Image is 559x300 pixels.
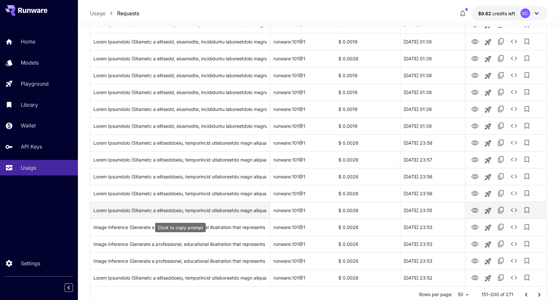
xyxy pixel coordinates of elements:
button: View [468,170,481,183]
button: Launch in playground [481,171,494,184]
button: Add to library [520,237,533,250]
button: Add to library [520,102,533,115]
button: Launch in playground [481,238,494,251]
button: See details [507,237,520,250]
button: Copy TaskUUID [494,136,507,149]
div: Click to copy prompt [93,270,267,286]
div: 17 Sep, 2025 01:39 [400,84,465,101]
div: 50 [455,290,471,299]
button: Collapse sidebar [65,283,73,292]
button: See details [507,221,520,234]
button: Launch in playground [481,154,494,167]
button: Add to library [520,254,533,267]
div: 16 Sep, 2025 23:55 [400,202,465,219]
button: Launch in playground [481,221,494,234]
a: Usage [90,9,105,17]
div: $ 0.0026 [335,151,400,168]
button: View [468,203,481,217]
p: Home [21,38,35,45]
button: View [468,186,481,200]
button: See details [507,69,520,82]
div: Click to copy prompt [93,236,267,252]
div: 16 Sep, 2025 23:58 [400,134,465,151]
span: credits left [492,11,515,16]
button: Copy TaskUUID [494,102,507,115]
div: runware:101@1 [270,84,335,101]
button: Add to library [520,52,533,65]
div: runware:101@1 [270,67,335,84]
div: 17 Sep, 2025 01:39 [400,33,465,50]
a: Requests [117,9,139,17]
button: Copy TaskUUID [494,35,507,48]
button: See details [507,271,520,284]
div: $ 0.0019 [335,67,400,84]
div: $ 0.0019 [335,84,400,101]
p: Models [21,59,39,66]
div: $9.61804 [478,10,515,17]
nav: breadcrumb [90,9,139,17]
div: Click to copy prompt [93,135,267,151]
button: Copy TaskUUID [494,204,507,217]
div: $ 0.0019 [335,33,400,50]
button: View [468,237,481,250]
div: runware:101@1 [270,269,335,286]
button: Launch in playground [481,187,494,200]
button: See details [507,86,520,99]
button: View [468,68,481,82]
p: Playground [21,80,49,88]
button: Add to library [520,221,533,234]
div: Click to copy prompt [93,185,267,202]
button: Add to library [520,204,533,217]
div: $ 0.0026 [335,50,400,67]
button: See details [507,170,520,183]
button: Add to library [520,35,533,48]
div: DC [520,8,530,18]
div: 17 Sep, 2025 01:39 [400,117,465,134]
div: Click to copy prompt [93,50,267,67]
button: Add to library [520,153,533,166]
p: Settings [21,259,40,267]
div: runware:101@1 [270,117,335,134]
button: Copy TaskUUID [494,119,507,132]
div: Click to copy prompt [93,168,267,185]
button: See details [507,187,520,200]
div: Collapse sidebar [69,282,78,294]
button: View [468,85,481,99]
div: Click to copy prompt [93,84,267,101]
div: Click to copy prompt [93,118,267,134]
div: $ 0.0019 [335,101,400,117]
p: API Keys [21,143,42,150]
button: Copy TaskUUID [494,271,507,284]
div: Click to copy prompt [93,151,267,168]
span: $9.62 [478,11,492,16]
div: 17 Sep, 2025 01:39 [400,67,465,84]
div: Click to copy prompt [93,202,267,219]
button: Launch in playground [481,204,494,217]
button: Launch in playground [481,137,494,150]
button: Add to library [520,69,533,82]
div: Click to copy prompt [93,67,267,84]
div: 16 Sep, 2025 23:53 [400,235,465,252]
button: Add to library [520,271,533,284]
button: Copy TaskUUID [494,170,507,183]
button: View [468,271,481,284]
div: Click to copy prompt [93,253,267,269]
button: Copy TaskUUID [494,254,507,267]
button: Copy TaskUUID [494,52,507,65]
button: See details [507,153,520,166]
button: Copy TaskUUID [494,221,507,234]
div: 16 Sep, 2025 23:53 [400,219,465,235]
button: See details [507,102,520,115]
div: runware:101@1 [270,235,335,252]
div: Click to copy prompt [93,101,267,117]
div: runware:101@1 [270,134,335,151]
div: runware:101@1 [270,151,335,168]
button: View [468,254,481,267]
div: runware:101@1 [270,185,335,202]
button: View [468,102,481,115]
button: Launch in playground [481,36,494,49]
div: $ 0.0026 [335,252,400,269]
div: 16 Sep, 2025 23:52 [400,269,465,286]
